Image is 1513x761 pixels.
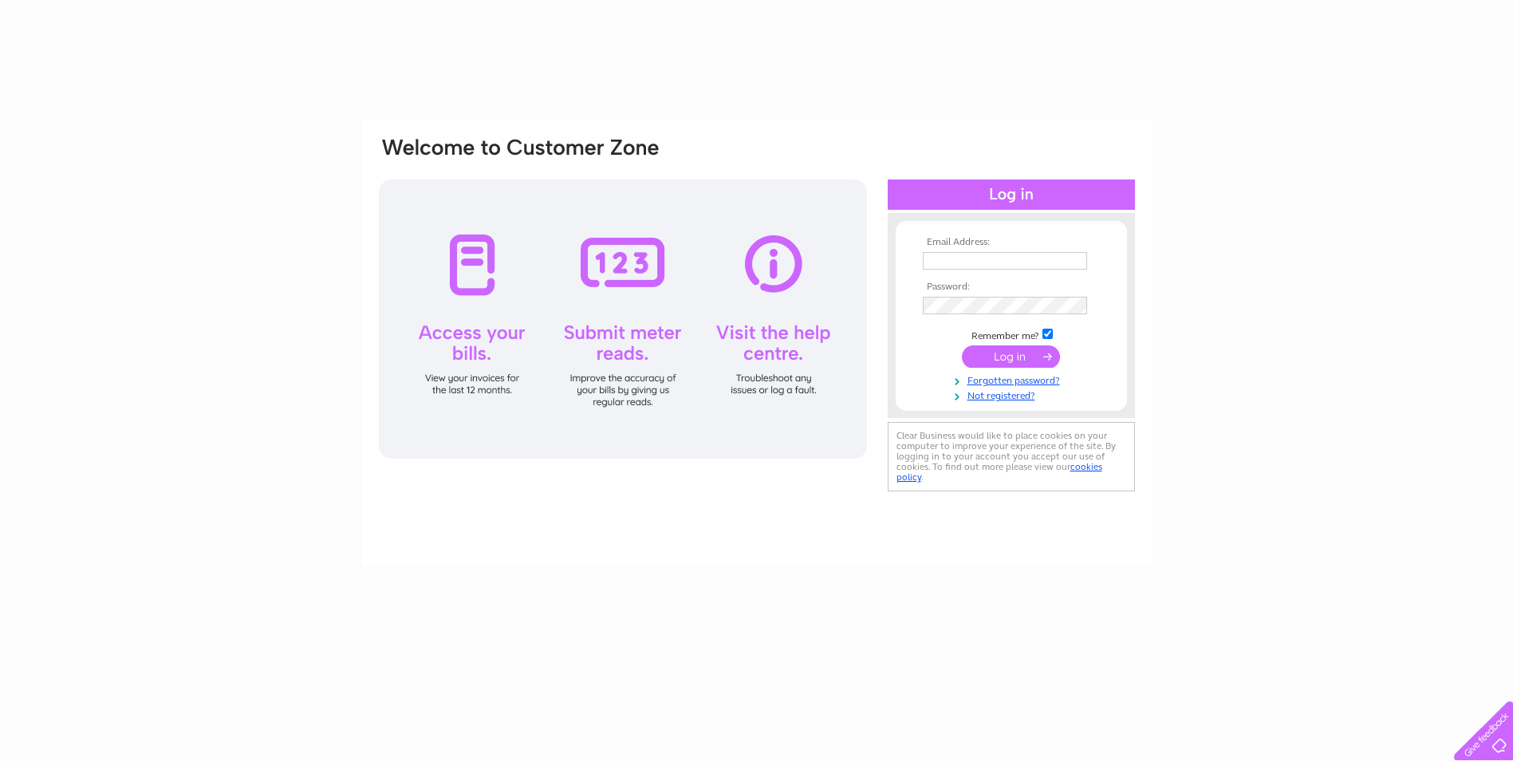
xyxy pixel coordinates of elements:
[919,282,1104,293] th: Password:
[919,237,1104,248] th: Email Address:
[888,422,1135,491] div: Clear Business would like to place cookies on your computer to improve your experience of the sit...
[896,461,1102,483] a: cookies policy
[919,326,1104,342] td: Remember me?
[962,345,1060,368] input: Submit
[923,387,1104,402] a: Not registered?
[923,372,1104,387] a: Forgotten password?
